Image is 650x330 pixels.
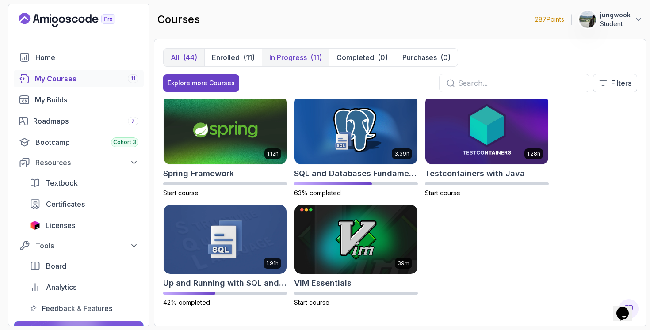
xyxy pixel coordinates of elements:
h2: courses [157,12,200,27]
span: Feedback & Features [42,303,112,314]
h2: Testcontainers with Java [425,167,525,180]
button: Completed(0) [329,49,395,66]
button: Explore more Courses [163,74,239,92]
button: Purchases(0) [395,49,458,66]
img: Spring Framework card [164,96,287,165]
p: 3.39h [394,150,409,157]
p: Student [600,19,631,28]
h2: VIM Essentials [294,277,352,289]
div: Home [35,52,138,63]
button: In Progress(11) [262,49,329,66]
h2: Up and Running with SQL and Databases [163,277,287,289]
p: Purchases [402,52,437,63]
span: Start course [163,189,199,197]
p: In Progress [269,52,307,63]
p: 287 Points [535,15,564,24]
div: (11) [243,52,255,63]
img: SQL and Databases Fundamentals card [294,96,417,165]
button: user profile imagejungwookStudent [579,11,643,28]
span: Certificates [46,199,85,209]
span: Textbook [46,178,78,188]
button: Enrolled(11) [204,49,262,66]
p: All [171,52,180,63]
input: Search... [458,78,582,88]
h2: Spring Framework [163,167,234,180]
a: home [14,49,144,66]
button: Filters [593,74,637,92]
a: roadmaps [14,112,144,130]
button: Tools [14,238,144,254]
a: textbook [24,174,144,192]
p: 1.91h [266,260,279,267]
a: board [24,257,144,275]
div: (0) [440,52,451,63]
a: builds [14,91,144,109]
span: 7 [131,118,135,125]
p: jungwook [600,11,631,19]
div: My Courses [35,73,138,84]
span: Analytics [46,282,76,292]
div: My Builds [35,95,138,105]
img: user profile image [579,11,596,28]
p: 1.28h [527,150,540,157]
p: 39m [398,260,409,267]
img: VIM Essentials card [294,205,417,274]
a: analytics [24,278,144,296]
a: Up and Running with SQL and Databases card1.91hUp and Running with SQL and Databases42% completed [163,205,287,307]
a: Landing page [19,13,136,27]
span: Licenses [46,220,75,231]
a: courses [14,70,144,87]
div: (44) [183,52,197,63]
button: Resources [14,155,144,171]
a: feedback [24,300,144,317]
div: Roadmaps [33,116,138,126]
div: (11) [310,52,322,63]
span: Cohort 3 [113,139,136,146]
a: licenses [24,216,144,234]
a: bootcamp [14,133,144,151]
div: Explore more Courses [168,79,235,87]
span: 42% completed [163,299,210,306]
span: Board [46,261,66,271]
div: Bootcamp [35,137,138,148]
p: Filters [611,78,631,88]
p: Enrolled [212,52,240,63]
div: (0) [378,52,388,63]
iframe: chat widget [613,295,641,321]
span: Start course [294,299,329,306]
div: Tools [35,240,138,251]
h2: SQL and Databases Fundamentals [294,167,418,180]
img: Testcontainers with Java card [425,96,548,165]
p: Completed [336,52,374,63]
a: certificates [24,195,144,213]
img: Up and Running with SQL and Databases card [164,205,287,274]
a: SQL and Databases Fundamentals card3.39hSQL and Databases Fundamentals63% completed [294,95,418,198]
span: 63% completed [294,189,341,197]
span: 11 [131,75,135,82]
div: Resources [35,157,138,168]
button: All(44) [164,49,204,66]
span: Start course [425,189,460,197]
img: jetbrains icon [30,221,40,230]
p: 1.12h [267,150,279,157]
